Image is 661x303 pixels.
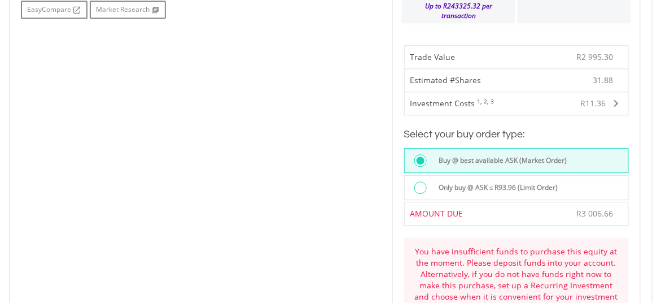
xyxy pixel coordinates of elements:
span: Investment Costs [410,98,475,109]
span: Trade Value [410,51,456,62]
span: Estimated #Shares [410,75,481,85]
h3: Select your buy order type: [404,127,629,142]
label: Only buy @ ASK ≤ R93.96 (Limit Order) [432,181,558,194]
a: EasyCompare [21,1,87,19]
label: Buy @ best available ASK (Market Order) [432,154,567,167]
span: 31.88 [593,75,614,86]
a: Market Research [90,1,166,19]
sup: 1, 2, 3 [478,97,494,105]
span: R11.36 [581,98,606,109]
span: R3 006.66 [577,208,614,219]
span: R2 995.30 [577,51,614,62]
span: AMOUNT DUE [410,208,463,219]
